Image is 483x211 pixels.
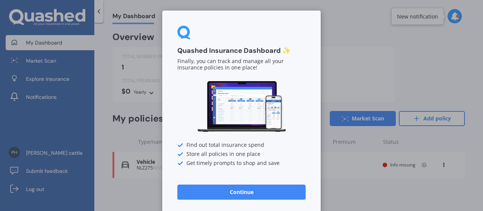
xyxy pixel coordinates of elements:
[177,58,306,71] p: Finally, you can track and manage all your insurance policies in one place!
[177,185,306,200] button: Continue
[177,142,306,148] div: Find out total insurance spend
[177,160,306,166] div: Get timely prompts to shop and save
[177,46,306,55] h3: Quashed Insurance Dashboard ✨
[196,80,287,133] img: Dashboard
[177,151,306,157] div: Store all policies in one place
